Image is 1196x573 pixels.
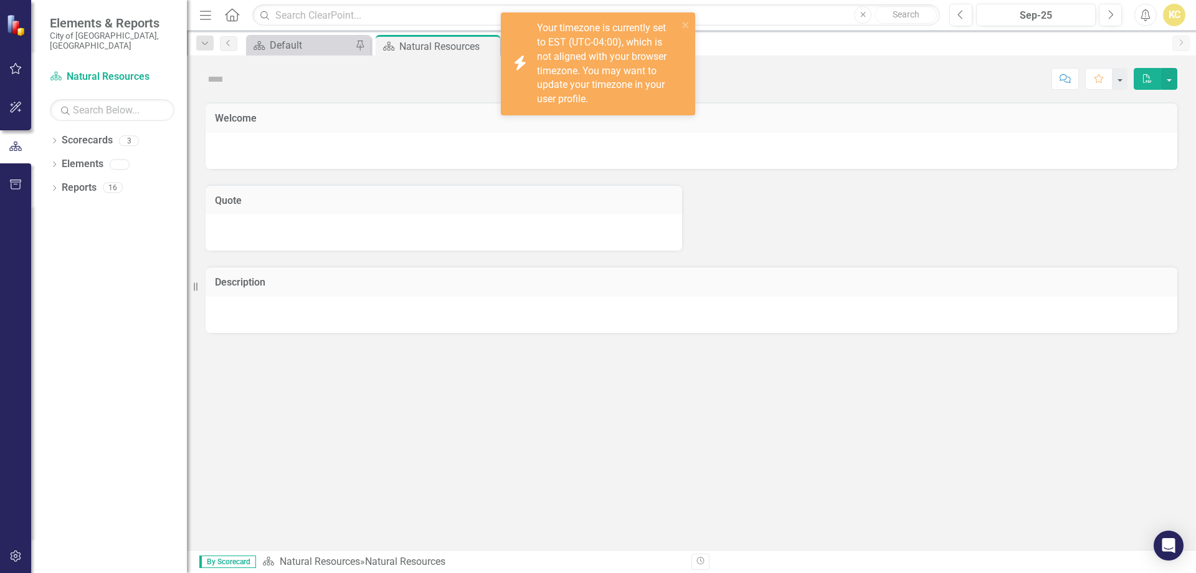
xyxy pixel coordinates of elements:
a: Natural Resources [280,556,360,567]
img: Not Defined [206,69,225,89]
img: ClearPoint Strategy [6,14,28,36]
span: Elements & Reports [50,16,174,31]
button: close [681,17,690,32]
h3: Description [215,277,1168,288]
a: Elements [62,157,103,171]
a: Scorecards [62,133,113,148]
div: 3 [119,135,139,146]
span: Search [893,9,919,19]
a: Reports [62,181,97,195]
button: Sep-25 [976,4,1096,26]
button: KC [1163,4,1185,26]
div: Natural Resources [399,39,497,54]
input: Search Below... [50,99,174,121]
span: By Scorecard [199,556,256,568]
a: Natural Resources [50,70,174,84]
div: Open Intercom Messenger [1154,531,1184,561]
div: » [262,555,682,569]
div: Default [270,37,352,53]
button: Search [875,6,937,24]
div: Natural Resources [365,556,445,567]
div: 16 [103,183,123,193]
div: Sep-25 [980,8,1091,23]
small: City of [GEOGRAPHIC_DATA], [GEOGRAPHIC_DATA] [50,31,174,51]
input: Search ClearPoint... [252,4,940,26]
a: Default [249,37,352,53]
div: Your timezone is currently set to EST (UTC-04:00), which is not aligned with your browser timezon... [537,21,678,107]
h3: Quote [215,195,673,206]
h3: Welcome [215,113,1168,124]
